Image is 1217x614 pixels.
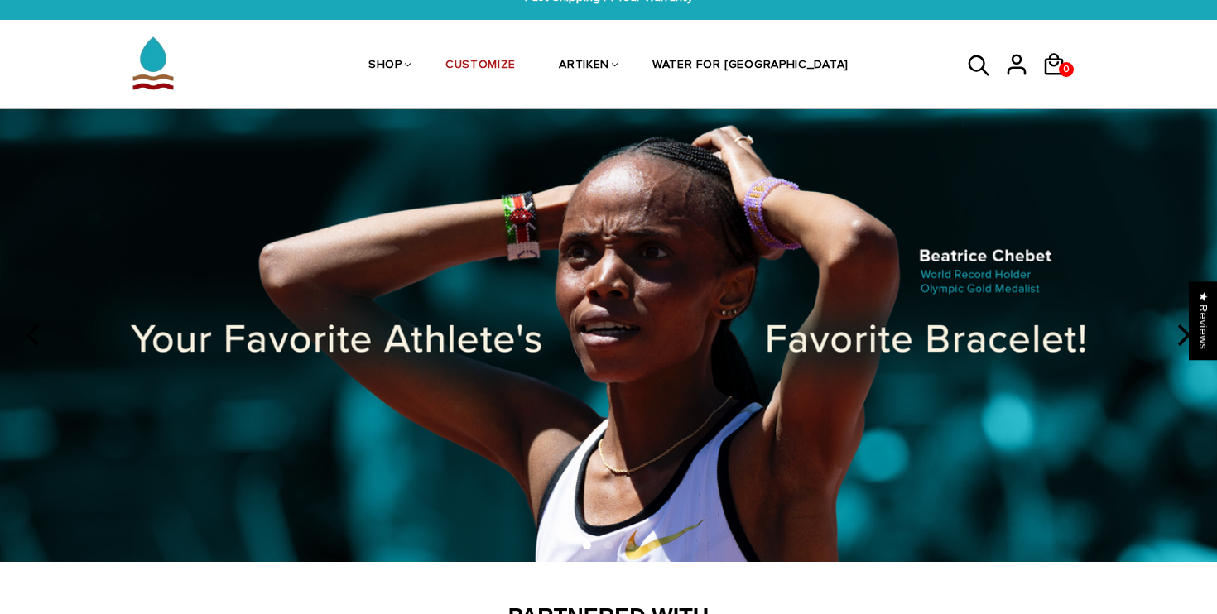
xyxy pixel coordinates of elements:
[652,22,849,110] a: WATER FOR [GEOGRAPHIC_DATA]
[368,22,402,110] a: SHOP
[559,22,609,110] a: ARTIKEN
[17,318,53,354] button: previous
[1164,318,1200,354] button: next
[1189,281,1217,360] div: Click to open Judge.me floating reviews tab
[1060,58,1073,81] span: 0
[1041,82,1079,84] a: 0
[445,22,516,110] a: CUSTOMIZE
